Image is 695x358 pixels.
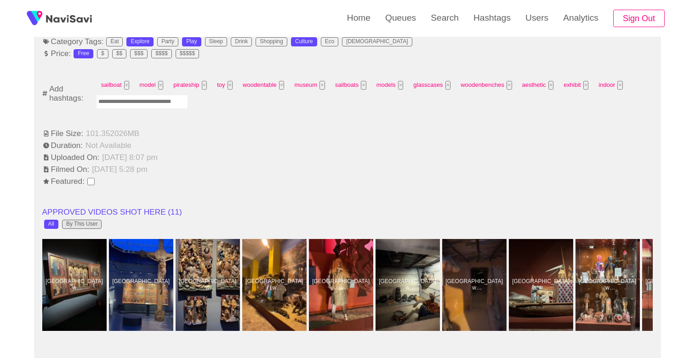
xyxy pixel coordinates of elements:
[23,7,46,30] img: fireSpot
[101,153,159,162] span: [DATE] 8:07 pm
[319,81,325,90] button: Tag at index 5 with value 128 focussed. Press backspace to remove
[124,81,130,90] button: Tag at index 0 with value 7895 focussed. Press backspace to remove
[176,239,242,331] a: [GEOGRAPHIC_DATA] w [GEOGRAPHIC_DATA]Muzeum Narodowe w Szczecinie
[110,39,119,45] div: Eat
[617,81,623,90] button: Tag at index 12 with value 2636 focussed. Press backspace to remove
[116,51,122,57] div: $$
[66,221,97,227] div: By This User
[458,78,514,92] span: woodenbenches
[309,239,376,331] a: [GEOGRAPHIC_DATA] w [GEOGRAPHIC_DATA]Muzeum Narodowe w Szczecinie
[519,78,557,92] span: aesthetic
[42,207,653,218] li: APPROVED VIDEOS SHOT HERE ( 11 )
[42,141,84,150] span: Duration:
[42,129,84,138] span: File Size:
[91,165,148,174] span: [DATE] 5:28 pm
[575,239,642,331] a: [GEOGRAPHIC_DATA] w [GEOGRAPHIC_DATA]Muzeum Narodowe w Szczecinie
[158,81,164,90] button: Tag at index 1 with value 146788 focussed. Press backspace to remove
[295,39,313,45] div: Culture
[291,78,327,92] span: museum
[346,39,408,45] div: [DEMOGRAPHIC_DATA]
[42,49,72,58] span: Price:
[376,239,442,331] a: [GEOGRAPHIC_DATA] w [GEOGRAPHIC_DATA]Muzeum Narodowe w Szczecinie
[42,153,101,162] span: Uploaded On:
[242,239,309,331] a: [GEOGRAPHIC_DATA] w [GEOGRAPHIC_DATA]Muzeum Narodowe w Szczecinie
[410,78,453,92] span: glasscases
[442,239,509,331] a: [GEOGRAPHIC_DATA] w [GEOGRAPHIC_DATA]Muzeum Narodowe w Szczecinie
[332,78,369,92] span: sailboats
[228,81,233,90] button: Tag at index 3 with value 9274 focussed. Press backspace to remove
[509,239,575,331] a: [GEOGRAPHIC_DATA] w [GEOGRAPHIC_DATA]Muzeum Narodowe w Szczecinie
[180,51,195,57] div: $$$$$
[260,39,283,45] div: Shopping
[137,78,166,92] span: model
[235,39,248,45] div: Drink
[583,81,589,90] button: Tag at index 11 with value 3388 focussed. Press backspace to remove
[46,14,92,23] img: fireSpot
[613,10,665,28] button: Sign Out
[78,51,89,57] div: Free
[85,129,140,138] span: 101.352026 MB
[507,81,512,90] button: Tag at index 9 with value 3287 focussed. Press backspace to remove
[214,78,235,92] span: toy
[101,51,104,57] div: $
[109,239,176,331] a: [GEOGRAPHIC_DATA] w [GEOGRAPHIC_DATA]Muzeum Narodowe w Szczecinie
[42,165,91,174] span: Filmed On:
[374,78,406,92] span: models
[561,78,591,92] span: exhibit
[42,239,109,331] a: [GEOGRAPHIC_DATA] w [GEOGRAPHIC_DATA]Muzeum Narodowe w Szczecinie
[85,141,132,150] span: Not Available
[131,39,149,45] div: Explore
[240,78,287,92] span: woodentable
[325,39,335,45] div: Eco
[134,51,143,57] div: $$$
[445,81,451,90] button: Tag at index 8 with value 59626 focussed. Press backspace to remove
[548,81,554,90] button: Tag at index 10 with value 2692 focussed. Press backspace to remove
[161,39,174,45] div: Party
[361,81,366,90] button: Tag at index 6 with value 2625 focussed. Press backspace to remove
[42,177,85,186] span: Featured:
[96,95,188,109] input: Enter tag here and press return
[596,78,626,92] span: indoor
[202,81,207,90] button: Tag at index 2 with value 12894 focussed. Press backspace to remove
[398,81,404,90] button: Tag at index 7 with value 146046 focussed. Press backspace to remove
[209,39,223,45] div: Sleep
[155,51,168,57] div: $$$$
[98,78,132,92] span: sailboat
[186,39,197,45] div: Play
[42,37,105,46] span: Category Tags:
[48,85,95,102] span: Add hashtags:
[48,221,54,227] div: All
[279,81,285,90] button: Tag at index 4 with value 12413 focussed. Press backspace to remove
[171,78,210,92] span: pirateship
